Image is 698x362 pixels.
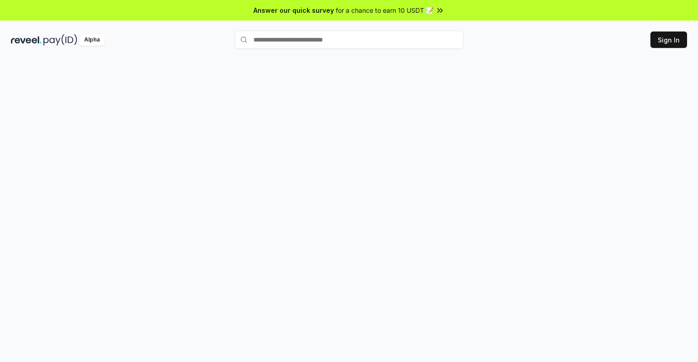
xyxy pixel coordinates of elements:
[650,31,687,48] button: Sign In
[253,5,334,15] span: Answer our quick survey
[11,34,42,46] img: reveel_dark
[336,5,434,15] span: for a chance to earn 10 USDT 📝
[79,34,105,46] div: Alpha
[43,34,77,46] img: pay_id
